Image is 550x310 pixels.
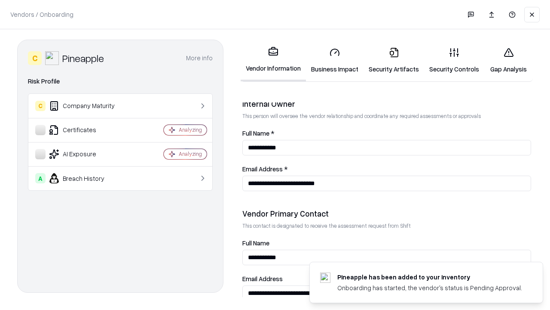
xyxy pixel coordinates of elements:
div: C [35,101,46,111]
label: Full Name [242,240,531,246]
div: Company Maturity [35,101,138,111]
a: Security Artifacts [364,40,424,81]
a: Business Impact [306,40,364,81]
div: Analyzing [179,150,202,158]
div: Risk Profile [28,76,213,87]
a: Vendor Information [241,40,306,81]
a: Gap Analysis [484,40,533,81]
div: Pineapple has been added to your inventory [337,273,522,282]
label: Email Address * [242,166,531,172]
div: A [35,173,46,183]
p: Vendors / Onboarding [10,10,73,19]
img: Pineapple [45,51,59,65]
div: Analyzing [179,126,202,133]
label: Full Name * [242,130,531,136]
div: Vendor Primary Contact [242,208,531,219]
div: Certificates [35,125,138,135]
div: C [28,51,42,65]
a: Security Controls [424,40,484,81]
p: This person will oversee the vendor relationship and coordinate any required assessments or appro... [242,112,531,120]
div: Pineapple [62,51,104,65]
div: Internal Owner [242,99,531,109]
div: AI Exposure [35,149,138,159]
div: Onboarding has started, the vendor's status is Pending Approval. [337,283,522,292]
div: Breach History [35,173,138,183]
img: pineappleenergy.com [320,273,330,283]
p: This contact is designated to receive the assessment request from Shift [242,222,531,229]
label: Email Address [242,276,531,282]
button: More info [186,50,213,66]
